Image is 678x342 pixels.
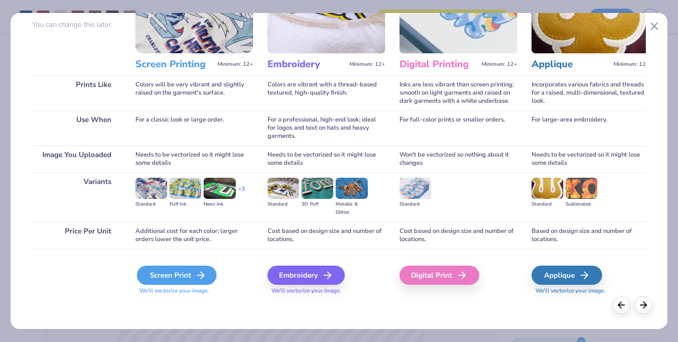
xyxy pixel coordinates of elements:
[267,58,346,71] h3: Embroidery
[532,75,649,110] div: Incorporates various fabrics and threads for a raised, multi-dimensional, textured look.
[566,200,597,208] div: Sublimated
[532,58,610,71] h3: Applique
[135,222,253,249] div: Additional cost for each color; larger orders lower the unit price.
[400,266,479,285] div: Digital Print
[135,178,167,199] img: Standard
[645,17,664,36] button: Close
[532,178,563,199] img: Standard
[350,61,385,68] span: Minimum: 12+
[218,61,253,68] span: Minimum: 12+
[482,61,517,68] span: Minimum: 12+
[336,200,367,217] div: Metallic & Glitter
[204,178,235,199] img: Neon Ink
[267,75,385,110] div: Colors are vibrant with a thread-based textured, high-quality finish.
[135,75,253,110] div: Colors will be very vibrant and slightly raised on the garment's surface.
[32,172,121,222] div: Variants
[400,200,431,208] div: Standard
[336,178,367,199] img: Metallic & Glitter
[400,146,517,172] div: Won't be vectorized so nothing about it changes
[267,266,345,285] div: Embroidery
[267,287,385,295] span: We'll vectorize your image.
[532,287,649,295] span: We'll vectorize your image.
[32,110,121,146] div: Use When
[32,75,121,110] div: Prints Like
[267,110,385,146] div: For a professional, high-end look; ideal for logos and text on hats and heavy garments.
[135,146,253,172] div: Needs to be vectorized so it might lose some details
[137,266,217,285] div: Screen Print
[566,178,597,199] img: Sublimated
[532,110,649,146] div: For large-area embroidery.
[135,110,253,146] div: For a classic look or large order.
[532,200,563,208] div: Standard
[614,61,649,68] span: Minimum: 12+
[169,178,201,199] img: Puff Ink
[400,110,517,146] div: For full-color prints or smaller orders.
[267,178,299,199] img: Standard
[267,200,299,208] div: Standard
[532,146,649,172] div: Needs to be vectorized so it might lose some details
[135,287,253,295] span: We'll vectorize your image.
[32,146,121,172] div: Image You Uploaded
[400,58,478,71] h3: Digital Printing
[302,200,333,208] div: 3D Puff
[400,178,431,199] img: Standard
[532,266,602,285] div: Applique
[169,200,201,208] div: Puff Ink
[135,200,167,208] div: Standard
[267,222,385,249] div: Cost based on design size and number of locations.
[400,75,517,110] div: Inks are less vibrant than screen printing; smooth on light garments and raised on dark garments ...
[267,146,385,172] div: Needs to be vectorized so it might lose some details
[135,58,214,71] h3: Screen Printing
[32,222,121,249] div: Price Per Unit
[302,178,333,199] img: 3D Puff
[204,200,235,208] div: Neon Ink
[32,21,121,29] p: You can change this later.
[400,222,517,249] div: Cost based on design size and number of locations.
[532,222,649,249] div: Based on design size and number of locations.
[238,185,245,201] div: + 3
